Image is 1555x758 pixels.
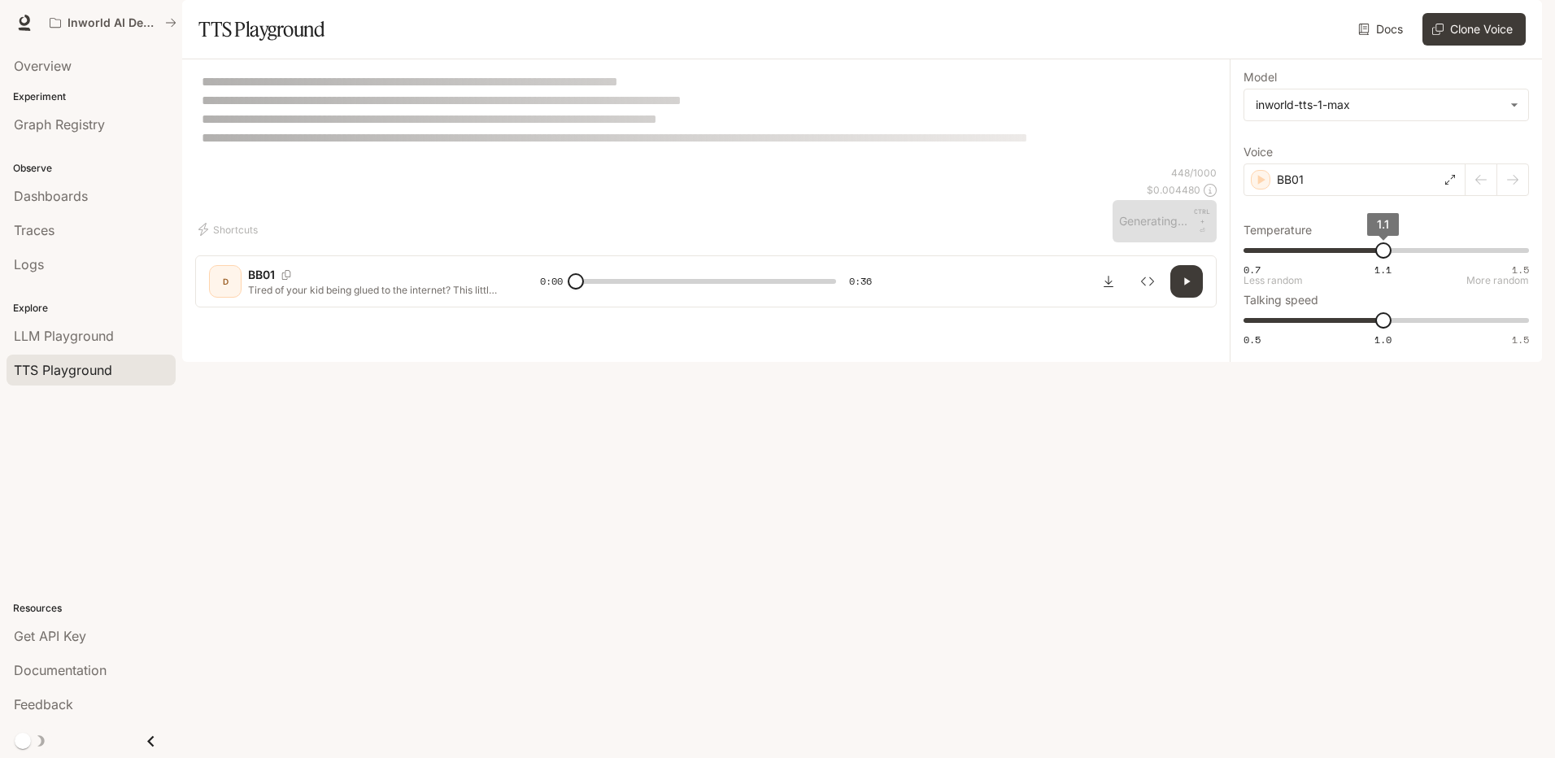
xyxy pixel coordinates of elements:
[1512,263,1529,277] span: 1.5
[1147,183,1200,197] p: $ 0.004480
[540,273,563,290] span: 0:00
[1244,89,1528,120] div: inworld-tts-1-max
[1171,166,1217,180] p: 448 / 1000
[198,13,325,46] h1: TTS Playground
[68,16,159,30] p: Inworld AI Demos
[195,216,264,242] button: Shortcuts
[1512,333,1529,346] span: 1.5
[1131,265,1164,298] button: Inspect
[1422,13,1526,46] button: Clone Voice
[1374,333,1392,346] span: 1.0
[1244,263,1261,277] span: 0.7
[1244,333,1261,346] span: 0.5
[1244,224,1312,236] p: Temperature
[1377,217,1389,231] span: 1.1
[1092,265,1125,298] button: Download audio
[1374,263,1392,277] span: 1.1
[1277,172,1304,188] p: BB01
[1244,72,1277,83] p: Model
[1244,276,1303,285] p: Less random
[1466,276,1529,285] p: More random
[212,268,238,294] div: D
[42,7,184,39] button: All workspaces
[849,273,872,290] span: 0:36
[248,283,501,297] p: Tired of your kid being glued to the internet? This little device changes everything. It’s loaded...
[275,270,298,280] button: Copy Voice ID
[1256,97,1502,113] div: inworld-tts-1-max
[248,267,275,283] p: BB01
[1355,13,1409,46] a: Docs
[1244,294,1318,306] p: Talking speed
[1244,146,1273,158] p: Voice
